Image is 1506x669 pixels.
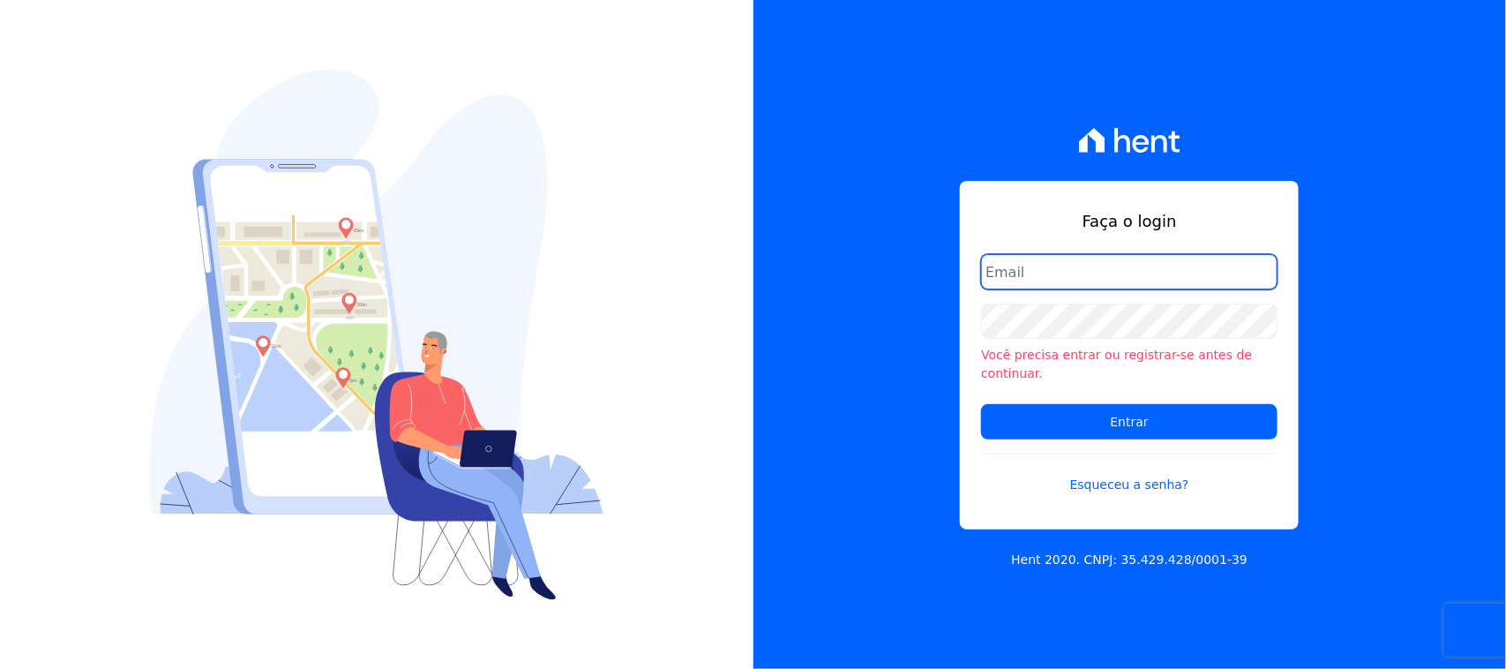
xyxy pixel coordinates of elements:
img: Login [150,70,603,600]
h1: Faça o login [981,209,1277,233]
input: Email [981,254,1277,289]
input: Entrar [981,404,1277,440]
p: Hent 2020. CNPJ: 35.429.428/0001-39 [1011,551,1248,569]
li: Você precisa entrar ou registrar-se antes de continuar. [981,346,1277,383]
a: Esqueceu a senha? [981,454,1277,494]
